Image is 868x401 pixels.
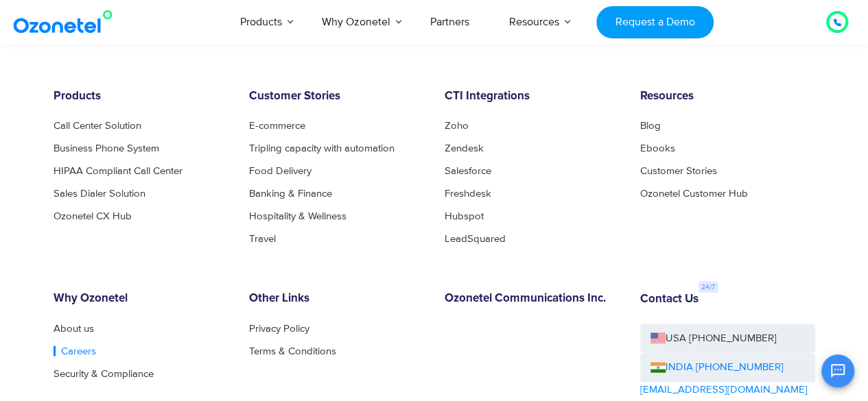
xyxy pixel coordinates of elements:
a: Security & Compliance [54,369,154,379]
a: Terms & Conditions [249,346,336,356]
a: Freshdesk [445,189,491,199]
h6: CTI Integrations [445,90,620,104]
a: Salesforce [445,166,491,176]
a: About us [54,324,94,334]
a: Hubspot [445,211,484,221]
a: Call Center Solution [54,121,141,131]
a: Ozonetel Customer Hub [640,189,748,199]
a: Food Delivery [249,166,312,176]
a: Banking & Finance [249,189,332,199]
a: Ebooks [640,143,675,154]
a: Zoho [445,121,469,131]
a: E-commerce [249,121,305,131]
a: Request a Demo [596,6,714,38]
img: us-flag.png [650,333,666,343]
a: Privacy Policy [249,324,309,334]
h6: Why Ozonetel [54,292,228,306]
a: LeadSquared [445,234,506,244]
a: Business Phone System [54,143,159,154]
a: Zendesk [445,143,484,154]
a: Sales Dialer Solution [54,189,145,199]
h6: Other Links [249,292,424,306]
a: HIPAA Compliant Call Center [54,166,183,176]
a: USA [PHONE_NUMBER] [640,324,815,354]
h6: Resources [640,90,815,104]
a: Customer Stories [640,166,717,176]
h6: Customer Stories [249,90,424,104]
a: [EMAIL_ADDRESS][DOMAIN_NAME] [640,382,808,398]
a: Travel [249,234,276,244]
a: Careers [54,346,96,356]
button: Open chat [821,354,854,387]
a: Hospitality & Wellness [249,211,347,221]
h6: Products [54,90,228,104]
a: Tripling capacity with automation [249,143,395,154]
a: Blog [640,121,661,131]
h6: Contact Us [640,293,699,306]
h6: Ozonetel Communications Inc. [445,292,620,306]
a: Ozonetel CX Hub [54,211,132,221]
